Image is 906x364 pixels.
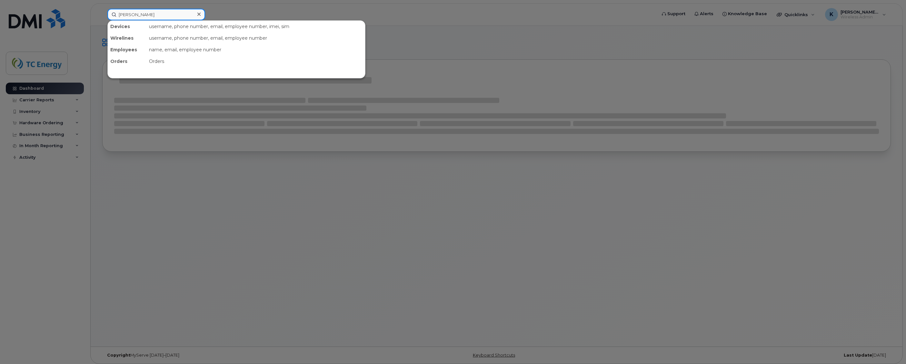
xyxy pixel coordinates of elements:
iframe: Messenger Launcher [878,336,901,359]
div: Employees [108,44,146,56]
div: Devices [108,21,146,32]
div: Orders [146,56,365,67]
div: username, phone number, email, employee number, imei, sim [146,21,365,32]
div: username, phone number, email, employee number [146,32,365,44]
div: Wirelines [108,32,146,44]
div: Orders [108,56,146,67]
div: name, email, employee number [146,44,365,56]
